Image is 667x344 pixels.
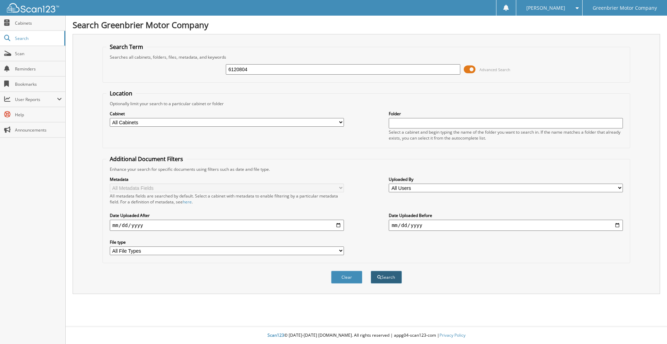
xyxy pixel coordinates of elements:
label: Metadata [110,176,344,182]
button: Search [371,271,402,284]
legend: Additional Document Filters [106,155,187,163]
a: Privacy Policy [439,332,466,338]
span: User Reports [15,97,57,102]
span: Scan [15,51,62,57]
div: Searches all cabinets, folders, files, metadata, and keywords [106,54,627,60]
span: Scan123 [267,332,284,338]
label: Date Uploaded After [110,212,344,218]
label: Uploaded By [389,176,623,182]
iframe: Chat Widget [632,311,667,344]
span: Cabinets [15,20,62,26]
legend: Location [106,90,136,97]
img: scan123-logo-white.svg [7,3,59,12]
button: Clear [331,271,362,284]
div: © [DATE]-[DATE] [DOMAIN_NAME]. All rights reserved | appg04-scan123-com | [66,327,667,344]
input: end [389,220,623,231]
a: here [183,199,192,205]
span: Greenbrier Motor Company [593,6,657,10]
div: Select a cabinet and begin typing the name of the folder you want to search in. If the name match... [389,129,623,141]
h1: Search Greenbrier Motor Company [73,19,660,31]
legend: Search Term [106,43,147,51]
span: [PERSON_NAME] [526,6,565,10]
div: Enhance your search for specific documents using filters such as date and file type. [106,166,627,172]
label: Date Uploaded Before [389,212,623,218]
div: Optionally limit your search to a particular cabinet or folder [106,101,627,107]
span: Bookmarks [15,81,62,87]
span: Search [15,35,61,41]
input: start [110,220,344,231]
span: Advanced Search [479,67,510,72]
span: Announcements [15,127,62,133]
label: Folder [389,111,623,117]
label: Cabinet [110,111,344,117]
span: Reminders [15,66,62,72]
span: Help [15,112,62,118]
div: All metadata fields are searched by default. Select a cabinet with metadata to enable filtering b... [110,193,344,205]
label: File type [110,239,344,245]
